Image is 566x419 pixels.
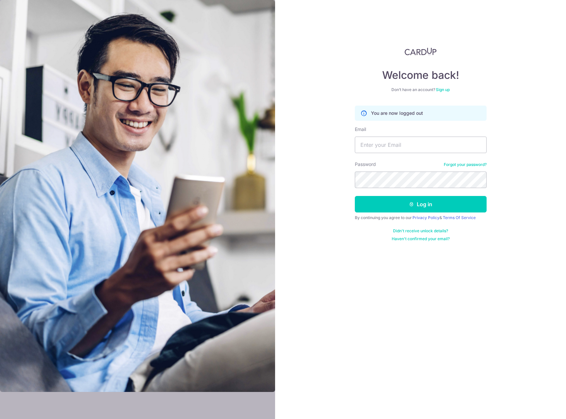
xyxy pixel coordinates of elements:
[392,236,450,242] a: Haven't confirmed your email?
[355,196,487,212] button: Log in
[355,69,487,82] h4: Welcome back!
[355,137,487,153] input: Enter your Email
[355,161,376,168] label: Password
[355,126,366,133] label: Email
[355,215,487,220] div: By continuing you agree to our &
[412,215,439,220] a: Privacy Policy
[405,48,437,55] img: CardUp Logo
[444,162,487,167] a: Forgot your password?
[436,87,450,92] a: Sign up
[355,87,487,92] div: Don’t have an account?
[393,228,448,234] a: Didn't receive unlock details?
[443,215,476,220] a: Terms Of Service
[371,110,423,116] p: You are now logged out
